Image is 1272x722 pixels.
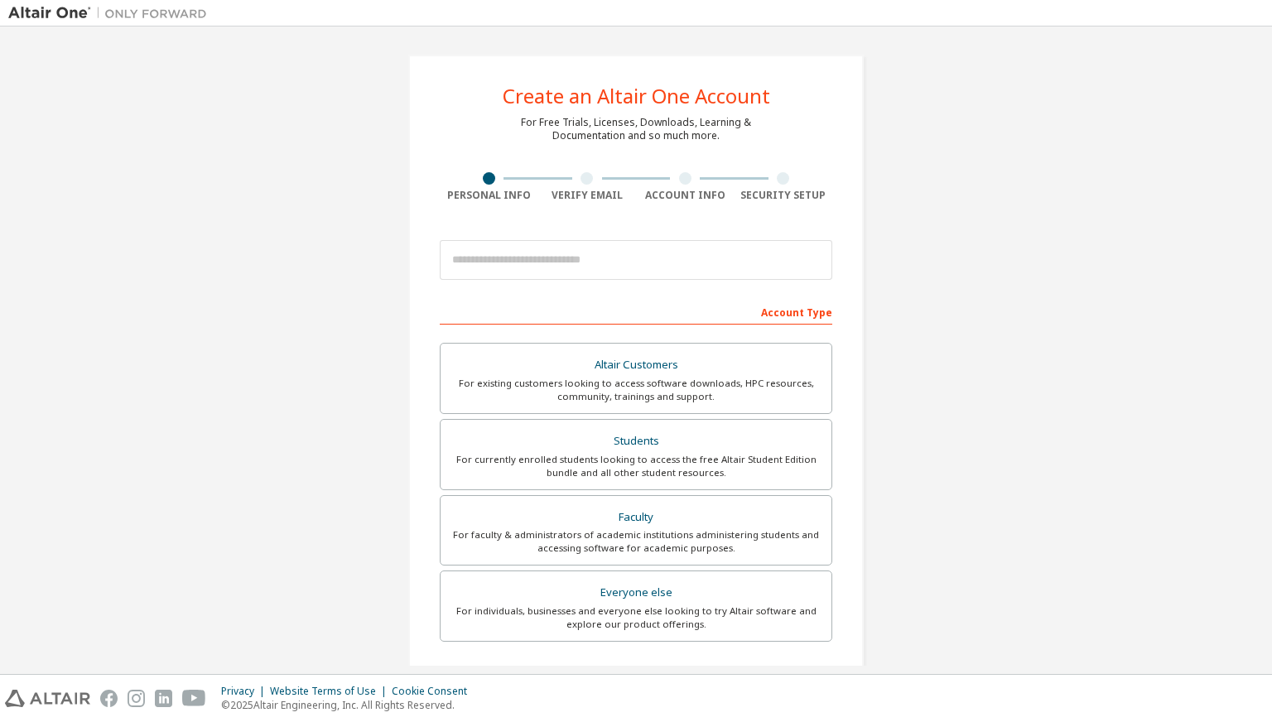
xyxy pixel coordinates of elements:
img: Altair One [8,5,215,22]
div: For Free Trials, Licenses, Downloads, Learning & Documentation and so much more. [521,116,751,142]
img: facebook.svg [100,690,118,707]
div: Account Info [636,189,735,202]
div: For existing customers looking to access software downloads, HPC resources, community, trainings ... [450,377,821,403]
div: Faculty [450,506,821,529]
img: instagram.svg [128,690,145,707]
div: Altair Customers [450,354,821,377]
div: For currently enrolled students looking to access the free Altair Student Edition bundle and all ... [450,453,821,479]
img: linkedin.svg [155,690,172,707]
div: Account Type [440,298,832,325]
div: For faculty & administrators of academic institutions administering students and accessing softwa... [450,528,821,555]
div: Security Setup [735,189,833,202]
div: Website Terms of Use [270,685,392,698]
div: Cookie Consent [392,685,477,698]
div: Create an Altair One Account [503,86,770,106]
p: © 2025 Altair Engineering, Inc. All Rights Reserved. [221,698,477,712]
div: Privacy [221,685,270,698]
div: Everyone else [450,581,821,604]
div: Verify Email [538,189,637,202]
div: For individuals, businesses and everyone else looking to try Altair software and explore our prod... [450,604,821,631]
img: altair_logo.svg [5,690,90,707]
div: Personal Info [440,189,538,202]
img: youtube.svg [182,690,206,707]
div: Students [450,430,821,453]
